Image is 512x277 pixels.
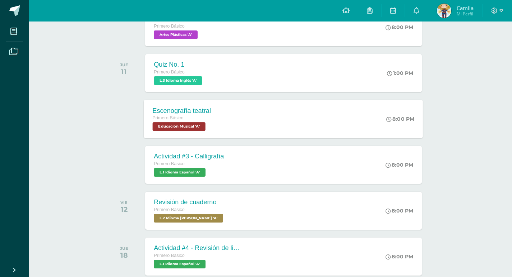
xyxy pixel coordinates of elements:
[120,205,128,214] div: 12
[153,122,206,131] span: Educación Musical 'A'
[386,162,413,168] div: 8:00 PM
[154,30,198,39] span: Artes Plásticas 'A'
[120,246,128,251] div: JUE
[387,116,415,122] div: 8:00 PM
[154,253,184,258] span: Primero Básico
[386,207,413,214] div: 8:00 PM
[386,253,413,260] div: 8:00 PM
[153,115,184,120] span: Primero Básico
[154,24,184,29] span: Primero Básico
[154,199,225,206] div: Revisión de cuaderno
[154,168,206,177] span: L.1 Idioma Español 'A'
[154,244,240,252] div: Actividad #4 - Revisión de libro
[457,4,474,11] span: Camila
[154,207,184,212] span: Primero Básico
[154,260,206,268] span: L.1 Idioma Español 'A'
[154,61,204,68] div: Quiz No. 1
[153,107,211,114] div: Escenografía teatral
[120,62,128,67] div: JUE
[154,76,202,85] span: L.3 Idioma Inglés 'A'
[120,200,128,205] div: VIE
[154,153,224,160] div: Actividad #3 - Calligrafía
[386,24,413,30] div: 8:00 PM
[457,11,474,17] span: Mi Perfil
[120,251,128,259] div: 18
[154,161,184,166] span: Primero Básico
[154,70,184,75] span: Primero Básico
[437,4,451,18] img: 616c03aa6a5b2cbbfb955a68e3f8a760.png
[387,70,413,76] div: 1:00 PM
[154,214,223,223] span: L.2 Idioma Maya Kaqchikel 'A'
[120,67,128,76] div: 11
